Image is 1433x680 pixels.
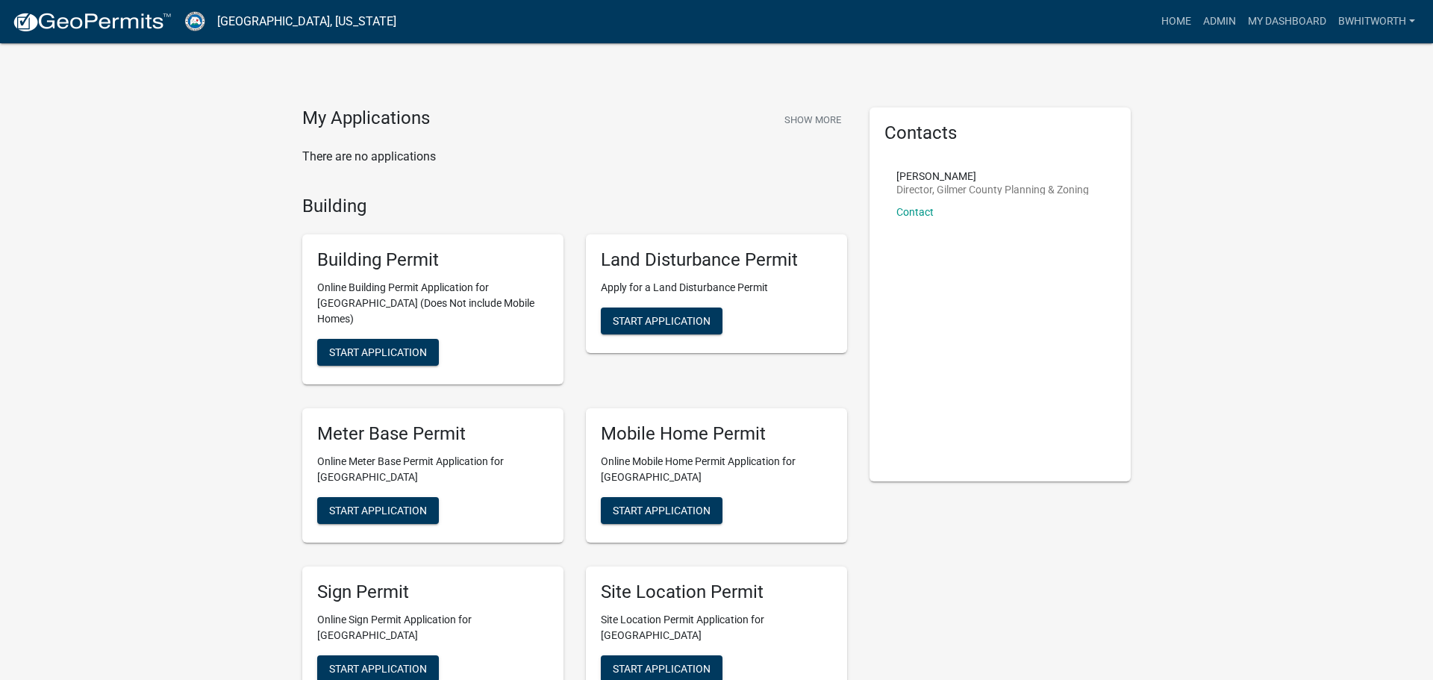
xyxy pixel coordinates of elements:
h5: Land Disturbance Permit [601,249,832,271]
p: Online Meter Base Permit Application for [GEOGRAPHIC_DATA] [317,454,549,485]
h5: Building Permit [317,249,549,271]
h4: Building [302,196,847,217]
button: Show More [778,107,847,132]
p: Online Sign Permit Application for [GEOGRAPHIC_DATA] [317,612,549,643]
p: There are no applications [302,148,847,166]
span: Start Application [329,346,427,358]
a: [GEOGRAPHIC_DATA], [US_STATE] [217,9,396,34]
span: Start Application [329,504,427,516]
span: Start Application [613,315,711,327]
a: Contact [896,206,934,218]
h5: Mobile Home Permit [601,423,832,445]
p: Director, Gilmer County Planning & Zoning [896,184,1089,195]
p: Site Location Permit Application for [GEOGRAPHIC_DATA] [601,612,832,643]
h5: Contacts [884,122,1116,144]
h5: Meter Base Permit [317,423,549,445]
p: Apply for a Land Disturbance Permit [601,280,832,296]
a: BWhitworth [1332,7,1421,36]
h5: Site Location Permit [601,581,832,603]
p: Online Building Permit Application for [GEOGRAPHIC_DATA] (Does Not include Mobile Homes) [317,280,549,327]
button: Start Application [317,339,439,366]
img: Gilmer County, Georgia [184,11,205,31]
a: Home [1155,7,1197,36]
a: Admin [1197,7,1242,36]
a: My Dashboard [1242,7,1332,36]
p: Online Mobile Home Permit Application for [GEOGRAPHIC_DATA] [601,454,832,485]
h5: Sign Permit [317,581,549,603]
button: Start Application [601,497,722,524]
span: Start Application [329,662,427,674]
h4: My Applications [302,107,430,130]
p: [PERSON_NAME] [896,171,1089,181]
span: Start Application [613,662,711,674]
button: Start Application [601,308,722,334]
span: Start Application [613,504,711,516]
button: Start Application [317,497,439,524]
